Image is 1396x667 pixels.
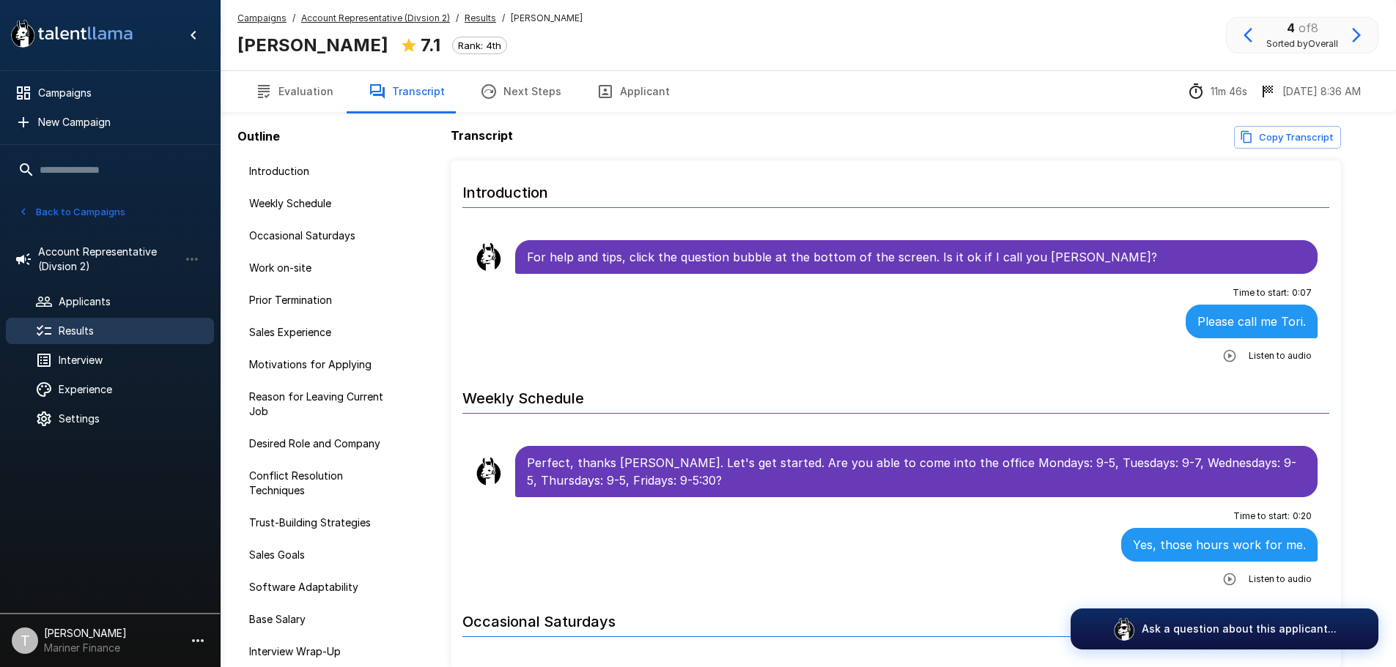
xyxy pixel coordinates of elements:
p: Perfect, thanks [PERSON_NAME]. Let's get started. Are you able to come into the office Mondays: 9... [527,454,1307,489]
span: Base Salary [249,612,396,627]
u: Account Representative (Divsion 2) [301,12,450,23]
p: For help and tips, click the question bubble at the bottom of the screen. Is it ok if I call you ... [527,248,1307,266]
span: Time to start : [1233,286,1289,300]
span: Software Adaptability [249,580,396,595]
span: Rank: 4th [453,40,506,51]
button: Copy transcript [1234,126,1341,149]
span: Trust-Building Strategies [249,515,396,530]
span: Prior Termination [249,293,396,308]
img: llama_clean.png [474,242,503,272]
span: Sorted by Overall [1266,37,1338,51]
span: 0 : 20 [1293,509,1312,523]
div: Base Salary [237,606,407,633]
span: Reason for Leaving Current Job [249,390,396,419]
img: llama_clean.png [474,457,503,486]
u: Results [465,12,496,23]
div: Weekly Schedule [237,190,407,217]
span: / [456,11,459,26]
img: logo_glasses@2x.png [1112,617,1136,641]
span: [PERSON_NAME] [511,11,583,26]
p: [DATE] 8:36 AM [1282,84,1361,99]
span: Introduction [249,164,396,179]
span: Interview Wrap-Up [249,644,396,659]
div: Interview Wrap-Up [237,638,407,665]
div: Conflict Resolution Techniques [237,463,407,504]
span: Work on-site [249,261,396,275]
button: Evaluation [237,71,351,112]
div: Reason for Leaving Current Job [237,384,407,425]
div: Software Adaptability [237,574,407,600]
p: 11m 46s [1211,84,1247,99]
div: Prior Termination [237,287,407,313]
div: The date and time when the interview was completed [1259,83,1361,100]
div: Motivations for Applying [237,351,407,378]
p: Ask a question about this applicant... [1142,622,1337,636]
b: Outline [237,129,280,144]
span: Time to start : [1233,509,1290,523]
span: / [292,11,295,26]
b: [PERSON_NAME] [237,34,388,56]
span: Occasional Saturdays [249,228,396,243]
span: Weekly Schedule [249,196,396,211]
div: Sales Experience [237,319,407,346]
button: Transcript [351,71,462,112]
div: The time between starting and completing the interview [1187,83,1247,100]
span: Sales Goals [249,548,396,562]
div: Sales Goals [237,542,407,568]
h6: Introduction [462,169,1330,208]
span: Listen to audio [1249,349,1312,363]
button: Next Steps [462,71,579,112]
span: 0 : 07 [1292,286,1312,300]
h6: Weekly Schedule [462,375,1330,414]
div: Occasional Saturdays [237,223,407,249]
div: Desired Role and Company [237,431,407,457]
span: Desired Role and Company [249,436,396,451]
div: Work on-site [237,255,407,281]
button: Ask a question about this applicant... [1071,608,1378,649]
div: Introduction [237,158,407,185]
span: Motivations for Applying [249,357,396,372]
span: Sales Experience [249,325,396,340]
span: Conflict Resolution Techniques [249,469,396,498]
button: Applicant [579,71,687,112]
p: Please call me Tori. [1197,313,1306,330]
h6: Occasional Saturdays [462,598,1330,637]
span: / [502,11,505,26]
u: Campaigns [237,12,287,23]
b: 7.1 [421,34,440,56]
span: Listen to audio [1249,572,1312,586]
p: Yes, those hours work for me. [1133,536,1306,554]
span: of 8 [1299,21,1318,35]
div: Trust-Building Strategies [237,510,407,536]
b: 4 [1287,21,1295,35]
b: Transcript [451,128,513,143]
